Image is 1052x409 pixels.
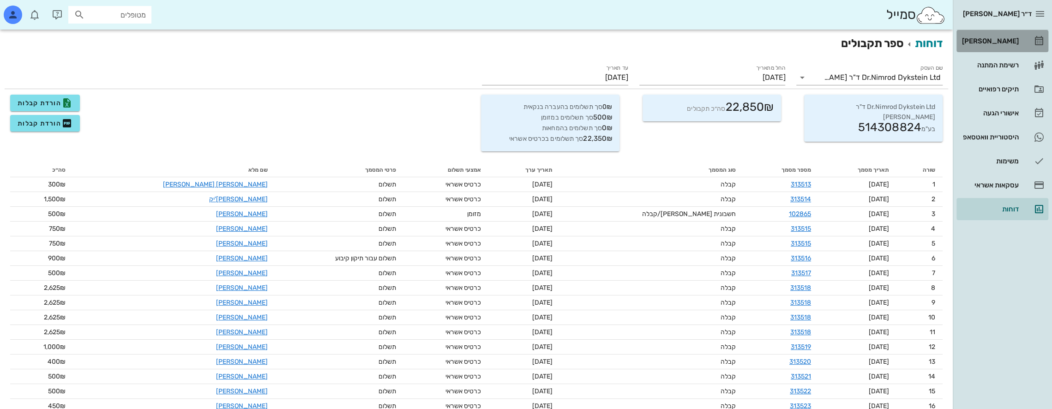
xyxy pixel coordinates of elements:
[44,195,66,203] span: 1,500₪
[869,343,889,351] span: [DATE]
[869,180,889,188] span: [DATE]
[593,113,612,121] span: 500₪
[929,387,935,395] span: 15
[48,180,66,188] span: 300₪
[532,240,552,247] span: [DATE]
[73,162,276,177] th: שם מלא
[960,181,1019,189] div: עסקאות אשראי
[956,198,1048,220] a: דוחות
[756,65,785,72] label: החל מתאריך
[216,387,268,395] a: [PERSON_NAME]
[960,205,1019,213] div: דוחות
[445,195,481,203] span: כרטיס אשראי
[687,105,774,113] span: סה״כ תקבולים
[721,225,736,233] span: קבלה
[781,167,811,173] span: מספר מסמך
[960,61,1019,69] div: רשימת המתנה
[956,126,1048,148] a: היסטוריית וואטסאפ
[275,207,403,222] td: תשלום
[956,174,1048,196] a: עסקאות אשראי
[602,103,612,111] span: 0₪
[10,35,943,52] h2: ספר תקבולים
[48,210,66,218] span: 500₪
[804,95,943,142] div: Dr.Nimrod Dykstein Ltd ד"ר [PERSON_NAME] בע"מ
[869,328,889,336] span: [DATE]
[858,167,889,173] span: תאריך מסמך
[216,240,268,247] a: [PERSON_NAME]
[532,180,552,188] span: [DATE]
[721,387,736,395] span: קבלה
[481,95,619,151] div: סך תשלומים בהעברה בנקאית סך תשלומים במזומן סך תשלומים בהמחאות סך תשלומים בכרטיס אשראי
[790,313,811,321] a: 313518
[216,299,268,307] a: [PERSON_NAME]
[721,343,736,351] span: קבלה
[275,295,403,310] td: תשלום
[559,162,743,177] th: סוג המסמך
[365,167,396,173] span: פרטי המסמך
[929,358,935,366] span: 13
[445,269,481,277] span: כרטיס אשראי
[960,109,1019,117] div: אישורי הגעה
[532,210,552,218] span: [DATE]
[445,328,481,336] span: כרטיס אשראי
[791,254,811,262] a: 313516
[525,167,552,173] span: תאריך ערך
[532,254,552,262] span: [DATE]
[932,269,935,277] span: 7
[791,180,811,188] a: 313513
[18,118,72,129] span: הורדת קבלות
[48,373,66,380] span: 500₪
[960,37,1019,45] div: [PERSON_NAME]
[869,225,889,233] span: [DATE]
[869,254,889,262] span: [DATE]
[960,85,1019,93] div: תיקים רפואיים
[790,328,811,336] a: 313518
[44,299,66,307] span: 2,625₪
[709,167,736,173] span: סוג המסמך
[44,313,66,321] span: 2,625₪
[928,313,935,321] span: 10
[445,313,481,321] span: כרטיס אשראי
[821,73,941,82] div: Dr.Nimrod Dykstein Ltd ד"ר [PERSON_NAME] בע"מ
[869,269,889,277] span: [DATE]
[869,373,889,380] span: [DATE]
[275,355,403,369] td: תשלום
[791,269,811,277] a: 313517
[790,387,811,395] a: 313522
[869,284,889,292] span: [DATE]
[445,284,481,292] span: כרטיס אשראי
[532,328,552,336] span: [DATE]
[49,240,66,247] span: 750₪
[216,343,268,351] a: [PERSON_NAME]
[920,65,943,72] label: שם העסק
[532,195,552,203] span: [DATE]
[275,251,403,266] td: תשלום עבור תיקון קיבוע
[931,284,935,292] span: 8
[445,240,481,247] span: כרטיס אשראי
[216,284,268,292] a: [PERSON_NAME]
[445,373,481,380] span: כרטיס אשראי
[216,269,268,277] a: [PERSON_NAME]
[956,102,1048,124] a: אישורי הגעה
[789,358,811,366] a: 313520
[896,162,943,177] th: שורה
[48,254,66,262] span: 900₪
[791,240,811,247] a: 313515
[43,343,66,351] span: 1,000₪
[721,299,736,307] span: קבלה
[956,150,1048,172] a: משימות
[216,210,268,218] a: [PERSON_NAME]
[928,373,935,380] span: 14
[445,358,481,366] span: כרטיס אשראי
[532,358,552,366] span: [DATE]
[721,313,736,321] span: קבלה
[10,95,80,111] button: הורדת קבלות
[960,157,1019,165] div: משימות
[931,225,935,233] span: 4
[216,254,268,262] a: [PERSON_NAME]
[275,369,403,384] td: תשלום
[18,97,72,108] span: הורדת קבלות
[858,120,921,134] span: 514308824
[275,236,403,251] td: תשלום
[956,78,1048,100] a: תיקים רפואיים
